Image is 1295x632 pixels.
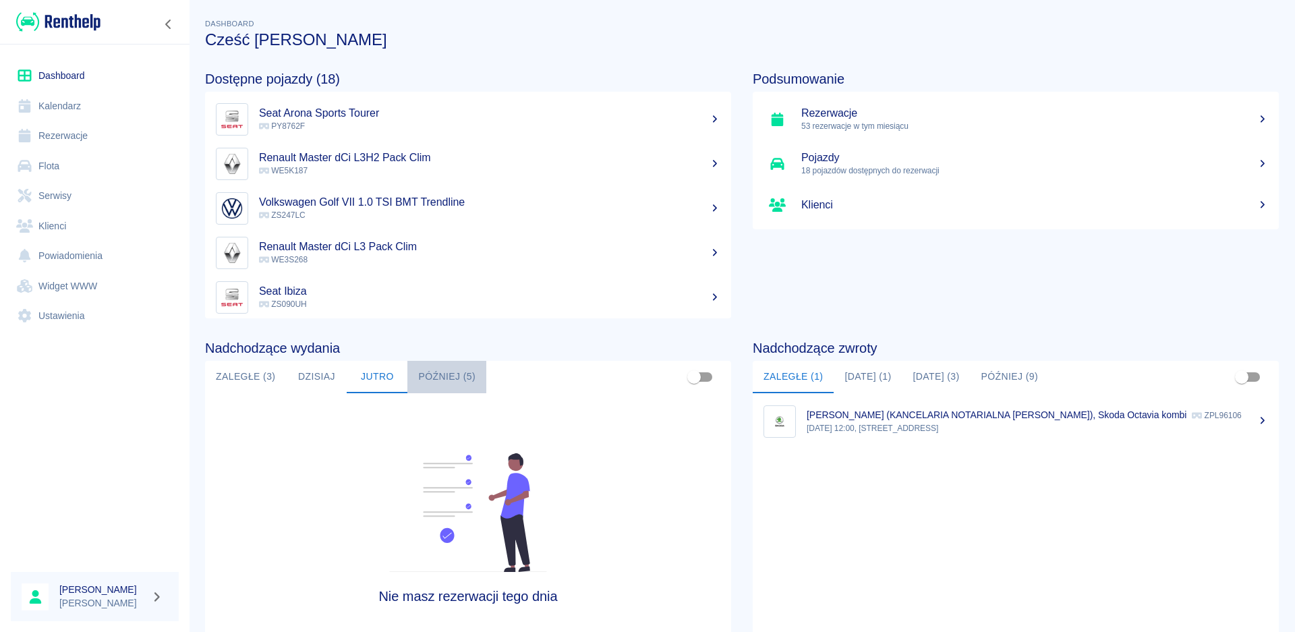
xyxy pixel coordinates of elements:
[205,30,1279,49] h3: Cześć [PERSON_NAME]
[753,340,1279,356] h4: Nadchodzące zwroty
[259,255,308,264] span: WE3S268
[753,71,1279,87] h4: Podsumowanie
[834,361,902,393] button: [DATE] (1)
[902,361,971,393] button: [DATE] (3)
[801,151,1268,165] h5: Pojazdy
[219,107,245,132] img: Image
[205,186,731,231] a: ImageVolkswagen Golf VII 1.0 TSI BMT Trendline ZS247LC
[11,271,179,301] a: Widget WWW
[753,361,834,393] button: Zaległe (1)
[219,196,245,221] img: Image
[205,97,731,142] a: ImageSeat Arona Sports Tourer PY8762F
[11,211,179,241] a: Klienci
[801,107,1268,120] h5: Rezerwacje
[753,186,1279,224] a: Klienci
[259,299,307,309] span: ZS090UH
[271,588,666,604] h4: Nie masz rezerwacji tego dnia
[259,151,720,165] h5: Renault Master dCi L3H2 Pack Clim
[11,91,179,121] a: Kalendarz
[11,121,179,151] a: Rezerwacje
[381,453,555,572] img: Fleet
[259,210,306,220] span: ZS247LC
[1229,364,1255,390] span: Pokaż przypisane tylko do mnie
[11,241,179,271] a: Powiadomienia
[205,142,731,186] a: ImageRenault Master dCi L3H2 Pack Clim WE5K187
[59,583,146,596] h6: [PERSON_NAME]
[347,361,407,393] button: Jutro
[753,97,1279,142] a: Rezerwacje53 rezerwacje w tym miesiącu
[259,166,308,175] span: WE5K187
[11,11,100,33] a: Renthelp logo
[11,151,179,181] a: Flota
[259,196,720,209] h5: Volkswagen Golf VII 1.0 TSI BMT Trendline
[259,121,305,131] span: PY8762F
[205,20,254,28] span: Dashboard
[219,285,245,310] img: Image
[801,120,1268,132] p: 53 rezerwacje w tym miesiącu
[259,285,720,298] h5: Seat Ibiza
[259,107,720,120] h5: Seat Arona Sports Tourer
[286,361,347,393] button: Dzisiaj
[259,240,720,254] h5: Renault Master dCi L3 Pack Clim
[807,422,1268,434] p: [DATE] 12:00, [STREET_ADDRESS]
[681,364,707,390] span: Pokaż przypisane tylko do mnie
[801,165,1268,177] p: 18 pojazdów dostępnych do rezerwacji
[11,181,179,211] a: Serwisy
[753,142,1279,186] a: Pojazdy18 pojazdów dostępnych do rezerwacji
[205,361,286,393] button: Zaległe (3)
[801,198,1268,212] h5: Klienci
[807,409,1186,420] p: [PERSON_NAME] (KANCELARIA NOTARIALNA [PERSON_NAME]), Skoda Octavia kombi
[11,301,179,331] a: Ustawienia
[205,71,731,87] h4: Dostępne pojazdy (18)
[753,399,1279,444] a: Image[PERSON_NAME] (KANCELARIA NOTARIALNA [PERSON_NAME]), Skoda Octavia kombi ZPL96106[DATE] 12:0...
[219,240,245,266] img: Image
[219,151,245,177] img: Image
[59,596,146,610] p: [PERSON_NAME]
[767,409,793,434] img: Image
[16,11,100,33] img: Renthelp logo
[205,275,731,320] a: ImageSeat Ibiza ZS090UH
[159,16,179,33] button: Zwiń nawigację
[407,361,486,393] button: Później (5)
[205,340,731,356] h4: Nadchodzące wydania
[205,231,731,275] a: ImageRenault Master dCi L3 Pack Clim WE3S268
[1192,411,1241,420] p: ZPL96106
[11,61,179,91] a: Dashboard
[971,361,1049,393] button: Później (9)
